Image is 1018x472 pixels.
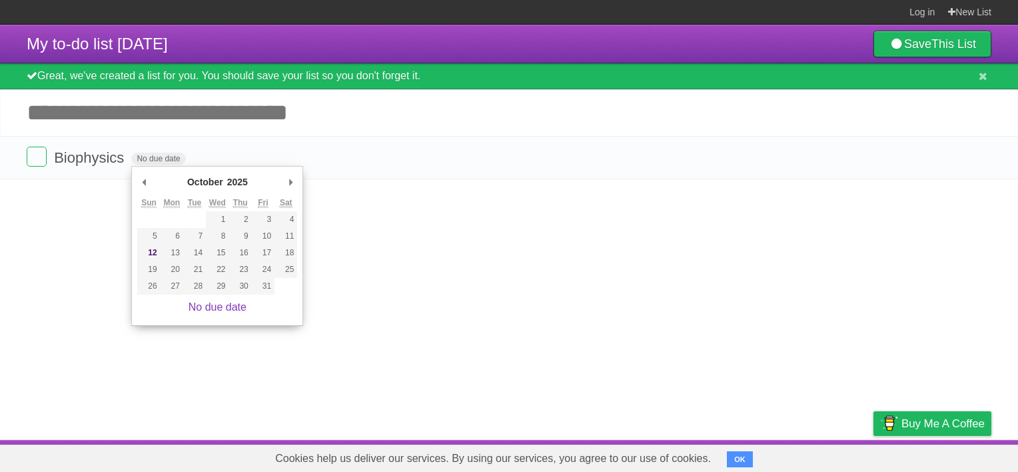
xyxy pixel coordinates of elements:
button: 30 [229,278,252,295]
button: 21 [183,261,206,278]
span: Buy me a coffee [901,412,985,435]
span: My to-do list [DATE] [27,35,168,53]
abbr: Thursday [233,198,248,208]
button: 6 [161,228,183,245]
button: 28 [183,278,206,295]
button: OK [727,451,753,467]
a: SaveThis List [873,31,991,57]
span: No due date [131,153,185,165]
button: 12 [137,245,160,261]
button: 26 [137,278,160,295]
a: Terms [811,443,840,469]
button: 22 [206,261,229,278]
b: This List [931,37,976,51]
span: Cookies help us deliver our services. By using our services, you agree to our use of cookies. [262,445,724,472]
button: 14 [183,245,206,261]
button: 2 [229,211,252,228]
a: No due date [189,301,247,313]
button: 29 [206,278,229,295]
a: Buy me a coffee [873,411,991,436]
a: Suggest a feature [907,443,991,469]
button: 13 [161,245,183,261]
button: 18 [274,245,297,261]
abbr: Wednesday [209,198,226,208]
img: Buy me a coffee [880,412,898,435]
button: 10 [252,228,274,245]
button: 5 [137,228,160,245]
div: October [185,172,225,192]
abbr: Saturday [280,198,292,208]
a: Privacy [856,443,891,469]
abbr: Tuesday [188,198,201,208]
button: 16 [229,245,252,261]
button: 7 [183,228,206,245]
abbr: Sunday [141,198,157,208]
button: 27 [161,278,183,295]
button: 17 [252,245,274,261]
div: 2025 [225,172,250,192]
button: 31 [252,278,274,295]
a: Developers [740,443,794,469]
button: 24 [252,261,274,278]
button: 15 [206,245,229,261]
button: 3 [252,211,274,228]
abbr: Monday [163,198,180,208]
button: Previous Month [137,172,151,192]
button: 1 [206,211,229,228]
button: 9 [229,228,252,245]
button: 19 [137,261,160,278]
label: Done [27,147,47,167]
button: 8 [206,228,229,245]
button: Next Month [284,172,297,192]
button: 23 [229,261,252,278]
button: 25 [274,261,297,278]
abbr: Friday [258,198,268,208]
button: 20 [161,261,183,278]
span: Biophysics [54,149,127,166]
a: About [696,443,724,469]
button: 4 [274,211,297,228]
button: 11 [274,228,297,245]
